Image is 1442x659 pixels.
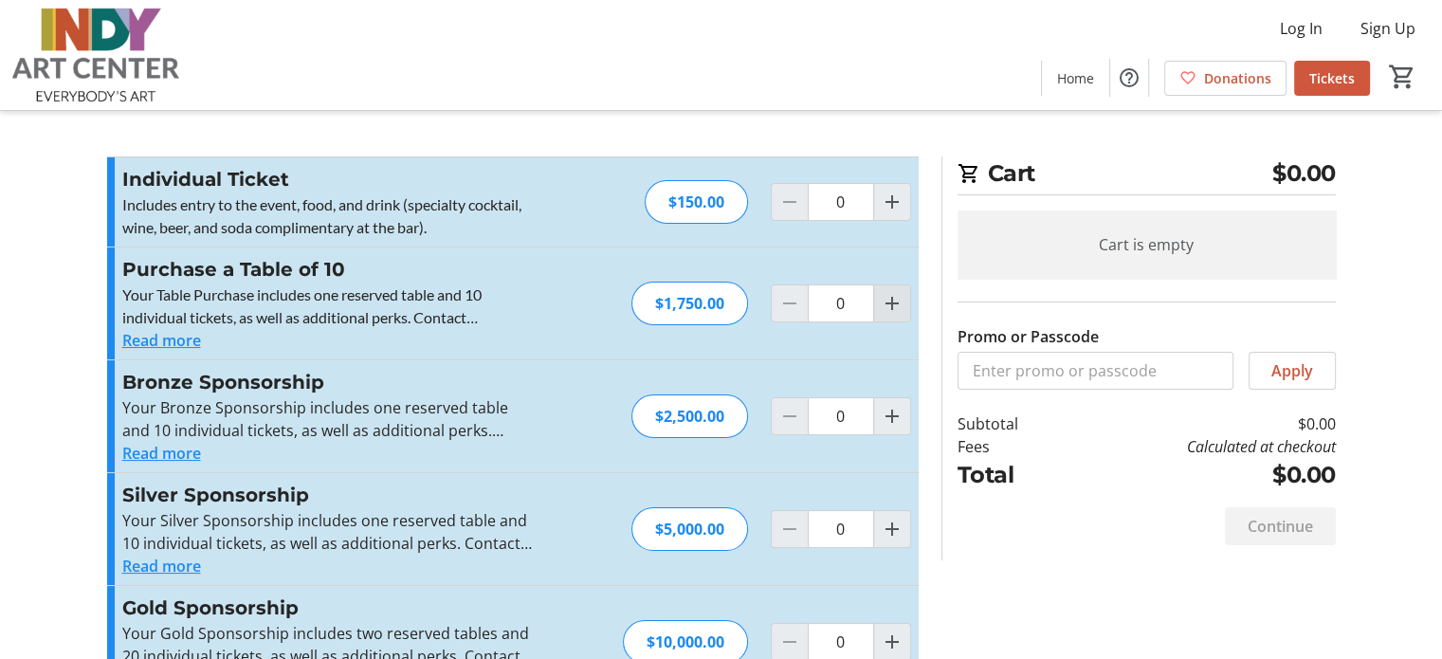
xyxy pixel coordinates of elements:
[122,594,537,622] h3: Gold Sponsorship
[1360,17,1415,40] span: Sign Up
[122,255,537,284] h3: Purchase a Table of 10
[808,284,874,322] input: Purchase a Table of 10 Quantity
[958,156,1336,195] h2: Cart
[1164,61,1287,96] a: Donations
[1294,61,1370,96] a: Tickets
[874,511,910,547] button: Increment by one
[122,481,537,509] h3: Silver Sponsorship
[1345,13,1431,44] button: Sign Up
[645,180,748,224] div: $150.00
[958,458,1068,492] td: Total
[11,8,180,102] img: Indy Art Center's Logo
[1067,458,1335,492] td: $0.00
[808,397,874,435] input: Bronze Sponsorship Quantity
[1265,13,1338,44] button: Log In
[1057,68,1094,88] span: Home
[631,282,748,325] div: $1,750.00
[122,555,201,577] button: Read more
[958,412,1068,435] td: Subtotal
[1385,60,1419,94] button: Cart
[1280,17,1323,40] span: Log In
[874,398,910,434] button: Increment by one
[874,184,910,220] button: Increment by one
[631,394,748,438] div: $2,500.00
[958,325,1099,348] label: Promo or Passcode
[874,285,910,321] button: Increment by one
[1271,359,1313,382] span: Apply
[122,509,537,555] p: Your Silver Sponsorship includes one reserved table and 10 individual tickets, as well as additio...
[808,510,874,548] input: Silver Sponsorship Quantity
[1067,412,1335,435] td: $0.00
[122,442,201,465] button: Read more
[808,183,874,221] input: Individual Ticket Quantity
[1249,352,1336,390] button: Apply
[122,165,537,193] h3: Individual Ticket
[122,195,521,236] span: Includes entry to the event, food, and drink (specialty cocktail, wine, beer, and soda compliment...
[958,352,1233,390] input: Enter promo or passcode
[958,211,1336,279] div: Cart is empty
[1110,59,1148,97] button: Help
[1067,435,1335,458] td: Calculated at checkout
[631,507,748,551] div: $5,000.00
[958,435,1068,458] td: Fees
[122,285,532,372] span: Your Table Purchase includes one reserved table and 10 individual tickets, as well as additional ...
[122,368,537,396] h3: Bronze Sponsorship
[1272,156,1336,191] span: $0.00
[122,396,537,442] p: Your Bronze Sponsorship includes one reserved table and 10 individual tickets, as well as additio...
[1204,68,1271,88] span: Donations
[122,329,201,352] button: Read more
[1042,61,1109,96] a: Home
[1309,68,1355,88] span: Tickets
